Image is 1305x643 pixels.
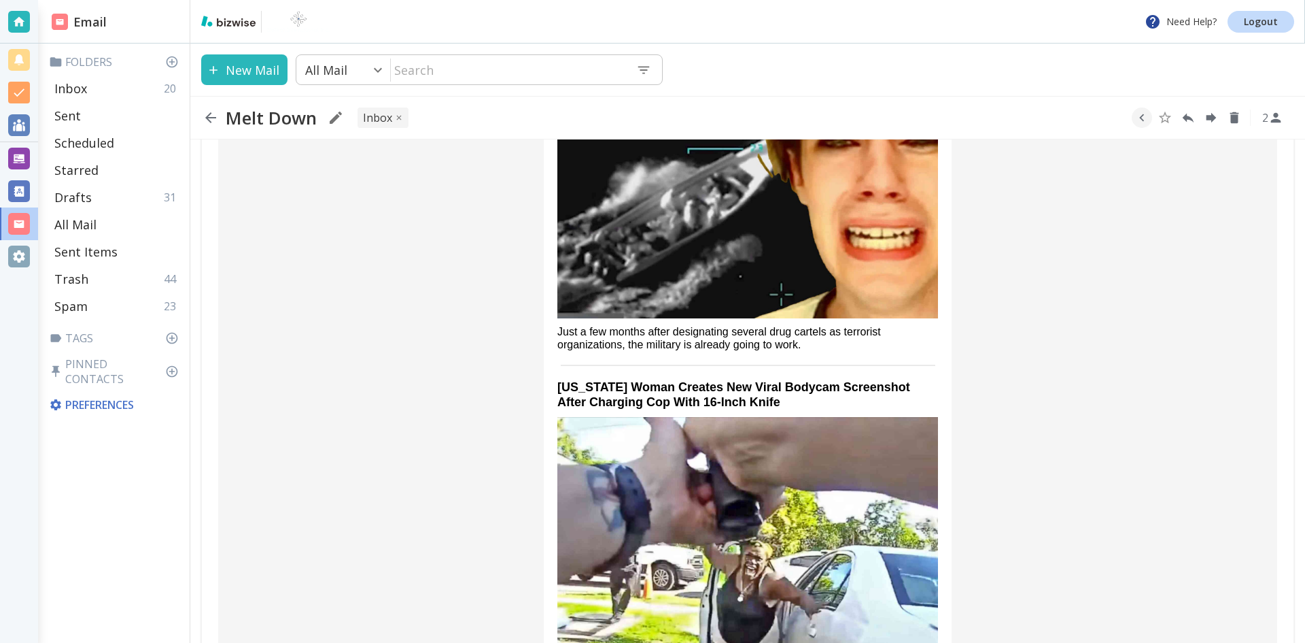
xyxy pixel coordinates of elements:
img: DashboardSidebarEmail.svg [52,14,68,30]
p: Logout [1244,17,1278,27]
button: New Mail [201,54,288,85]
p: Pinned Contacts [49,357,184,386]
img: BioTech International [267,11,330,33]
div: All Mail [49,211,184,238]
button: Delete [1224,108,1245,128]
div: Preferences [46,392,184,418]
div: Starred [49,156,184,184]
p: Starred [54,162,99,178]
p: Spam [54,298,88,314]
button: Reply [1178,108,1198,128]
div: Scheduled [49,129,184,156]
div: Trash44 [49,265,184,293]
p: Sent [54,108,81,124]
div: Inbox20 [49,75,184,102]
button: See Participants [1256,101,1289,134]
button: Forward [1201,108,1221,128]
div: Drafts31 [49,184,184,211]
p: Inbox [54,80,87,97]
p: INBOX [363,110,392,125]
p: All Mail [54,216,97,233]
a: Logout [1228,11,1294,33]
p: 2 [1262,110,1268,125]
p: Folders [49,54,184,69]
p: Sent Items [54,244,118,260]
p: 44 [164,271,181,286]
h2: Melt Down [226,107,317,129]
p: Tags [49,331,184,346]
p: All Mail [305,62,347,78]
p: 31 [164,190,181,205]
h2: Email [52,13,107,31]
div: Sent [49,102,184,129]
p: 23 [164,299,181,314]
img: bizwise [201,16,256,27]
p: Trash [54,271,88,287]
div: Spam23 [49,293,184,320]
div: Sent Items [49,238,184,265]
p: Need Help? [1145,14,1217,30]
p: Scheduled [54,135,114,151]
p: 20 [164,81,181,96]
p: Preferences [49,397,181,412]
input: Search [391,56,625,84]
p: Drafts [54,189,92,205]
